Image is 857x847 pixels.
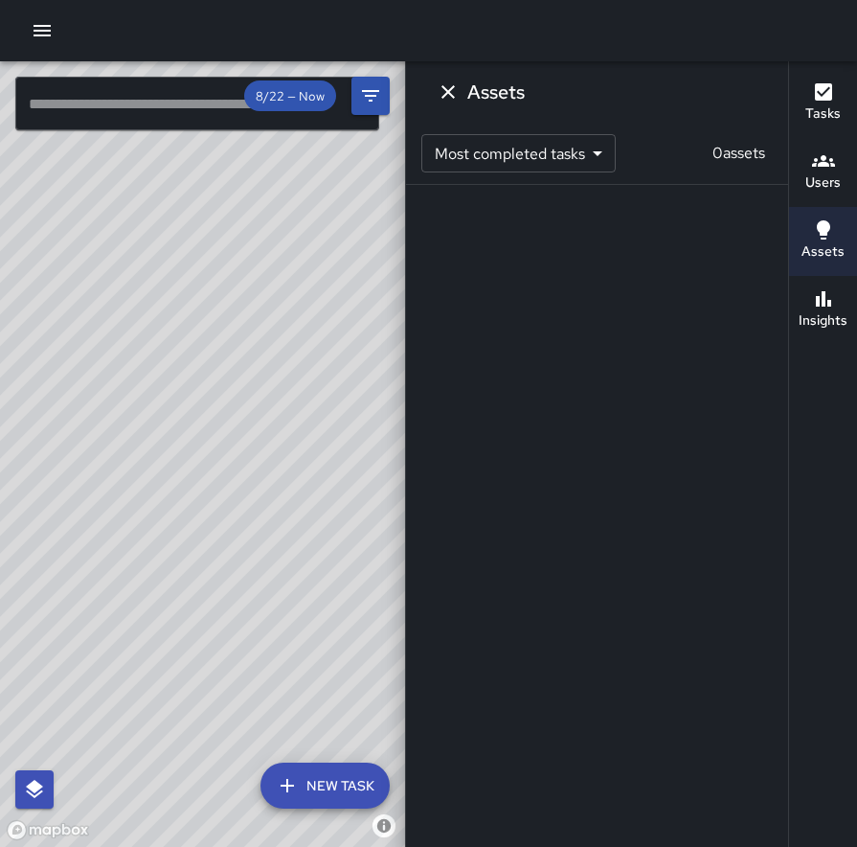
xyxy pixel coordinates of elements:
div: Most completed tasks [421,134,616,172]
h6: Assets [467,77,525,107]
button: Insights [789,276,857,345]
button: Assets [789,207,857,276]
button: New Task [260,763,390,809]
span: 8/22 — Now [244,88,336,104]
p: 0 assets [705,142,773,165]
h6: Users [805,172,841,194]
button: Users [789,138,857,207]
h6: Insights [799,310,847,332]
h6: Assets [801,241,845,263]
button: Dismiss [429,73,467,111]
button: Tasks [789,69,857,138]
h6: Tasks [805,103,841,125]
button: Filters [351,77,390,115]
